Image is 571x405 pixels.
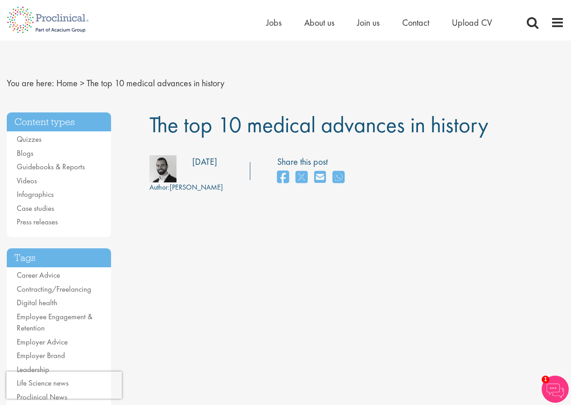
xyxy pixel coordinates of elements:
[149,155,176,182] img: 76d2c18e-6ce3-4617-eefd-08d5a473185b
[452,17,492,28] a: Upload CV
[542,376,569,403] img: Chatbot
[7,77,54,89] span: You are here:
[7,248,111,268] h3: Tags
[17,176,37,186] a: Videos
[149,182,223,193] div: [PERSON_NAME]
[17,134,42,144] a: Quizzes
[277,155,349,168] label: Share this post
[87,77,224,89] span: The top 10 medical advances in history
[17,270,60,280] a: Career Advice
[402,17,429,28] a: Contact
[314,168,326,187] a: share on email
[7,112,111,132] h3: Content types
[17,337,68,347] a: Employer Advice
[357,17,380,28] a: Join us
[17,298,57,307] a: Digital health
[149,182,170,192] span: Author:
[17,364,49,374] a: Leadership
[17,217,58,227] a: Press releases
[17,162,85,172] a: Guidebooks & Reports
[17,148,33,158] a: Blogs
[56,77,78,89] a: breadcrumb link
[17,189,54,199] a: Infographics
[266,17,282,28] a: Jobs
[296,168,307,187] a: share on twitter
[192,155,217,168] div: [DATE]
[542,376,549,383] span: 1
[17,350,65,360] a: Employer Brand
[277,168,289,187] a: share on facebook
[333,168,344,187] a: share on whats app
[17,312,93,333] a: Employee Engagement & Retention
[6,372,122,399] iframe: reCAPTCHA
[149,110,488,139] span: The top 10 medical advances in history
[80,77,84,89] span: >
[17,392,67,402] a: Proclinical News
[17,284,91,294] a: Contracting/Freelancing
[304,17,334,28] a: About us
[17,203,54,213] a: Case studies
